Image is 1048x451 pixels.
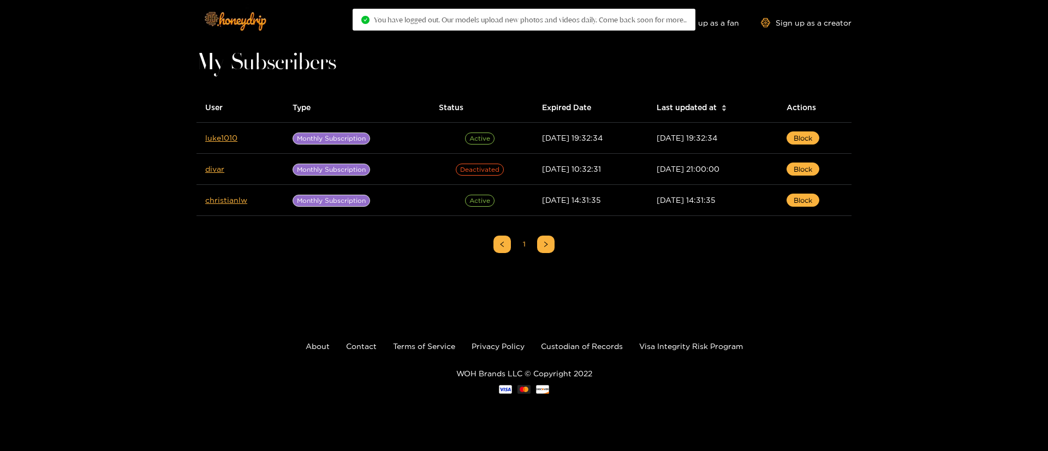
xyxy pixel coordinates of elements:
[515,236,533,253] li: 1
[472,342,525,350] a: Privacy Policy
[465,195,495,207] span: Active
[794,164,812,175] span: Block
[293,164,370,176] span: Monthly Subscription
[657,196,716,204] span: [DATE] 14:31:35
[196,93,284,123] th: User
[543,241,549,248] span: right
[533,93,648,123] th: Expired Date
[393,342,455,350] a: Terms of Service
[196,56,851,71] h1: My Subscribers
[293,195,370,207] span: Monthly Subscription
[430,93,533,123] th: Status
[499,241,505,248] span: left
[542,165,601,173] span: [DATE] 10:32:31
[639,342,743,350] a: Visa Integrity Risk Program
[361,16,370,24] span: check-circle
[794,133,812,143] span: Block
[374,15,687,24] span: You have logged out. Our models upload new photos and videos daily. Come back soon for more..
[537,236,555,253] li: Next Page
[493,236,511,253] button: left
[516,236,532,252] a: 1
[541,342,623,350] a: Custodian of Records
[306,342,330,350] a: About
[657,134,717,142] span: [DATE] 19:32:34
[794,195,812,206] span: Block
[787,131,819,145] button: Block
[542,196,601,204] span: [DATE] 14:31:35
[346,342,377,350] a: Contact
[205,165,224,173] a: divar
[542,134,603,142] span: [DATE] 19:32:34
[761,18,851,27] a: Sign up as a creator
[284,93,430,123] th: Type
[205,134,237,142] a: luke1010
[537,236,555,253] button: right
[465,133,495,145] span: Active
[657,165,719,173] span: [DATE] 21:00:00
[657,101,717,113] span: Last updated at
[456,164,504,176] span: Deactivated
[787,163,819,176] button: Block
[787,194,819,207] button: Block
[664,18,739,27] a: Sign up as a fan
[205,196,247,204] a: christianlw
[778,93,852,123] th: Actions
[493,236,511,253] li: Previous Page
[721,107,727,113] span: caret-down
[721,103,727,109] span: caret-up
[293,133,370,145] span: Monthly Subscription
